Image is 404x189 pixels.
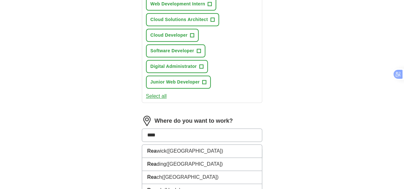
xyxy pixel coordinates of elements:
[150,16,208,23] span: Cloud Solutions Architect
[146,13,219,26] button: Cloud Solutions Architect
[166,148,223,154] span: ([GEOGRAPHIC_DATA])
[155,117,233,125] label: Where do you want to work?
[147,174,156,180] strong: Rea
[150,79,200,85] span: Junior Web Developer
[146,44,205,57] button: Software Developer
[142,116,152,126] img: location.png
[142,145,262,158] li: wick
[147,161,156,167] strong: Rea
[146,92,167,100] button: Select all
[150,47,194,54] span: Software Developer
[146,29,199,42] button: Cloud Developer
[146,60,208,73] button: Digital Administrator
[146,76,211,89] button: Junior Web Developer
[162,174,218,180] span: ([GEOGRAPHIC_DATA])
[142,158,262,171] li: ding
[147,148,156,154] strong: Rea
[150,32,188,39] span: Cloud Developer
[150,63,197,70] span: Digital Administrator
[166,161,223,167] span: ([GEOGRAPHIC_DATA])
[150,1,205,7] span: Web Development Intern
[142,171,262,184] li: ch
